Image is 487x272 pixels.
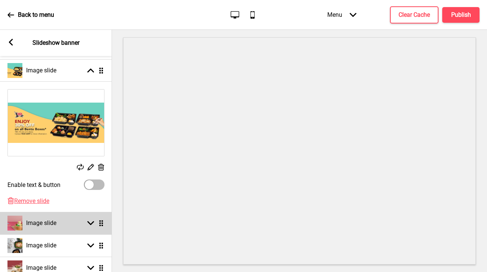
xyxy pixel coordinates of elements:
div: Menu [320,4,364,26]
p: Back to menu [18,11,54,19]
span: Remove slide [14,197,49,204]
img: Image [8,90,104,156]
button: Publish [442,7,480,23]
p: Slideshow banner [32,39,79,47]
h4: Image slide [26,66,56,75]
h4: Clear Cache [399,11,430,19]
h4: Image slide [26,241,56,250]
h4: Image slide [26,219,56,227]
h4: Image slide [26,264,56,272]
h4: Publish [451,11,471,19]
label: Enable text & button [7,181,60,188]
a: Back to menu [7,5,54,25]
button: Clear Cache [390,6,438,24]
